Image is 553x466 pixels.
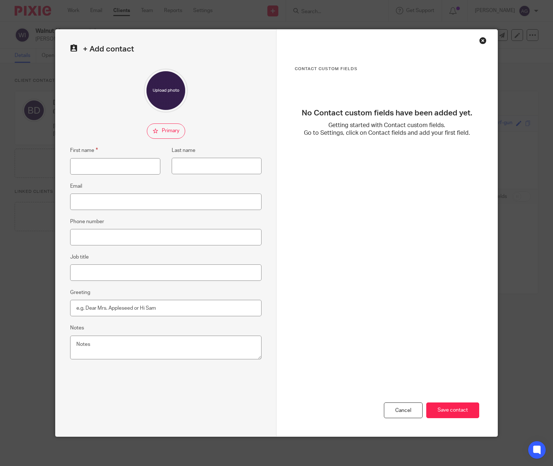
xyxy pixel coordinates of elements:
label: Greeting [70,289,90,296]
label: First name [70,146,98,154]
label: Email [70,183,82,190]
div: Close this dialog window [479,37,487,44]
label: Phone number [70,218,104,225]
label: Notes [70,324,84,332]
p: Getting started with Contact custom fields. Go to Settings, click on Contact fields and add your ... [295,122,479,137]
h2: + Add contact [70,44,262,54]
h3: No Contact custom fields have been added yet. [295,108,479,118]
h3: Contact Custom fields [295,66,479,72]
input: Save contact [426,402,479,418]
label: Job title [70,253,89,261]
div: Cancel [384,402,423,418]
label: Last name [172,147,195,154]
input: e.g. Dear Mrs. Appleseed or Hi Sam [70,300,262,316]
